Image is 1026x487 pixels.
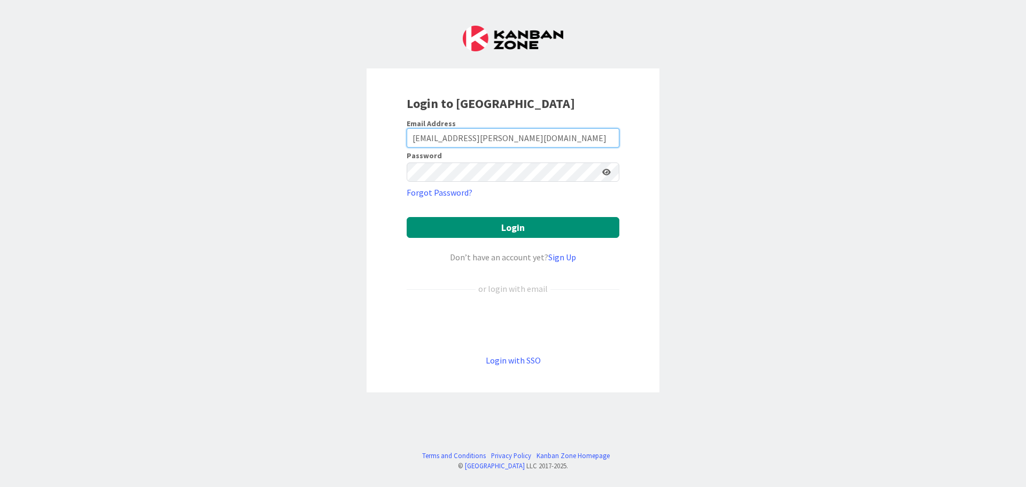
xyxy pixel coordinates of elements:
[407,186,472,199] a: Forgot Password?
[407,217,619,238] button: Login
[476,282,550,295] div: or login with email
[491,451,531,461] a: Privacy Policy
[407,251,619,264] div: Don’t have an account yet?
[548,252,576,262] a: Sign Up
[465,461,525,470] a: [GEOGRAPHIC_DATA]
[417,461,610,471] div: © LLC 2017- 2025 .
[401,313,625,336] iframe: Botão Iniciar sessão com o Google
[537,451,610,461] a: Kanban Zone Homepage
[422,451,486,461] a: Terms and Conditions
[463,26,563,51] img: Kanban Zone
[407,119,456,128] label: Email Address
[407,152,442,159] label: Password
[486,355,541,366] a: Login with SSO
[407,95,575,112] b: Login to [GEOGRAPHIC_DATA]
